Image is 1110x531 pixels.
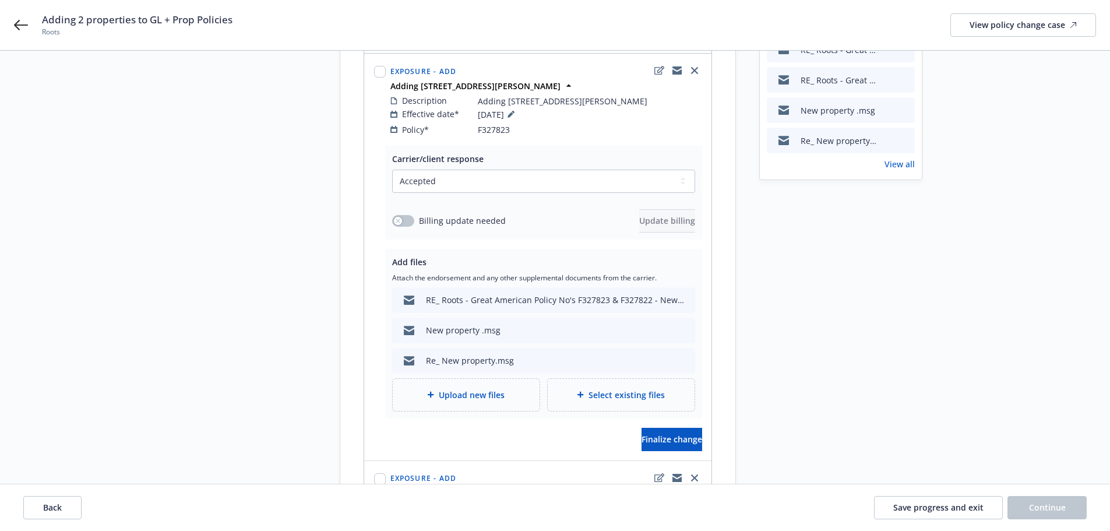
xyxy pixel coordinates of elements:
[439,389,505,401] span: Upload new files
[670,471,684,485] a: copyLogging
[402,108,459,120] span: Effective date*
[950,13,1096,37] a: View policy change case
[900,74,910,86] button: preview file
[1007,496,1087,519] button: Continue
[42,27,232,37] span: Roots
[900,104,910,117] button: preview file
[392,378,540,412] div: Upload new files
[639,209,695,233] button: Update billing
[426,354,514,367] div: Re_ New property.msg
[642,434,702,445] span: Finalize change
[478,107,518,121] span: [DATE]
[688,471,702,485] a: close
[881,135,890,147] button: download file
[801,135,876,147] div: Re_ New property.msg
[881,74,890,86] button: download file
[801,74,876,86] div: RE_ Roots - Great American Policy No's F327823 & F327822 - New additions.msg
[900,135,910,147] button: preview file
[426,324,501,336] div: New property .msg
[874,496,1003,519] button: Save progress and exit
[402,124,429,136] span: Policy*
[390,66,457,76] span: Exposure - Add
[392,153,484,164] span: Carrier/client response
[390,80,561,92] strong: Adding [STREET_ADDRESS][PERSON_NAME]
[426,294,686,306] div: RE_ Roots - Great American Policy No's F327823 & F327822 - New additions.msg
[893,502,984,513] span: Save progress and exit
[881,104,890,117] button: download file
[642,428,702,451] button: Finalize change
[589,389,665,401] span: Select existing files
[390,473,457,483] span: Exposure - Add
[42,13,232,27] span: Adding 2 properties to GL + Prop Policies
[392,273,695,283] span: Attach the endorsement and any other supplemental documents from the carrier.
[970,14,1077,36] div: View policy change case
[688,64,702,78] a: close
[653,471,667,485] a: edit
[801,104,875,117] div: New property .msg
[43,502,62,513] span: Back
[402,94,447,107] span: Description
[419,214,506,227] span: Billing update needed
[392,256,427,268] span: Add files
[478,124,510,136] span: F327823
[547,378,695,412] div: Select existing files
[653,64,667,78] a: edit
[1029,502,1066,513] span: Continue
[639,215,695,226] span: Update billing
[670,64,684,78] a: copyLogging
[478,95,647,107] span: Adding [STREET_ADDRESS][PERSON_NAME]
[885,158,915,170] a: View all
[23,496,82,519] button: Back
